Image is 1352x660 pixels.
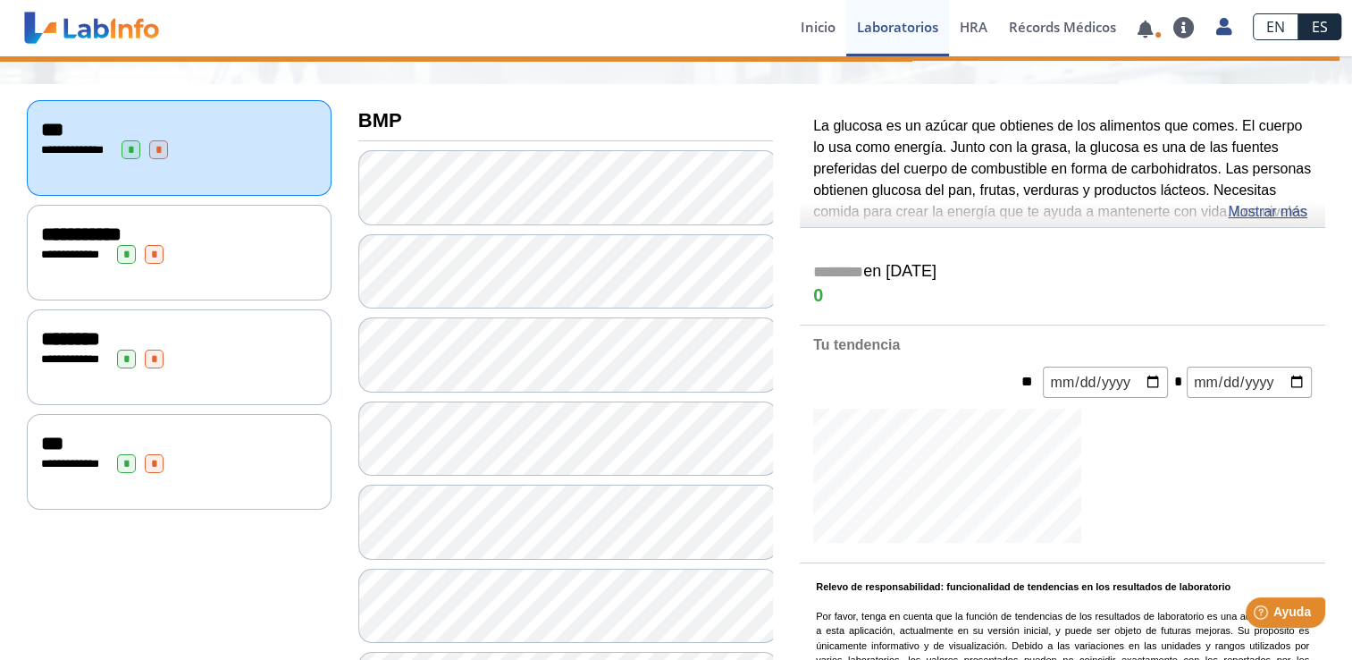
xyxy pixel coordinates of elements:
b: BMP [358,109,402,131]
span: HRA [960,18,987,36]
b: Relevo de responsabilidad: funcionalidad de tendencias en los resultados de laboratorio [816,581,1230,592]
a: EN [1253,13,1298,40]
h4: 0 [813,285,1312,307]
b: Tu tendencia [813,337,900,352]
h5: en [DATE] [813,262,1312,283]
iframe: Help widget launcher [1193,590,1332,640]
input: mm/dd/yyyy [1187,367,1312,398]
input: mm/dd/yyyy [1043,367,1168,398]
a: Mostrar más [1228,201,1307,223]
p: La glucosa es un azúcar que obtienes de los alimentos que comes. El cuerpo lo usa como energía. J... [813,115,1312,265]
a: ES [1298,13,1341,40]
